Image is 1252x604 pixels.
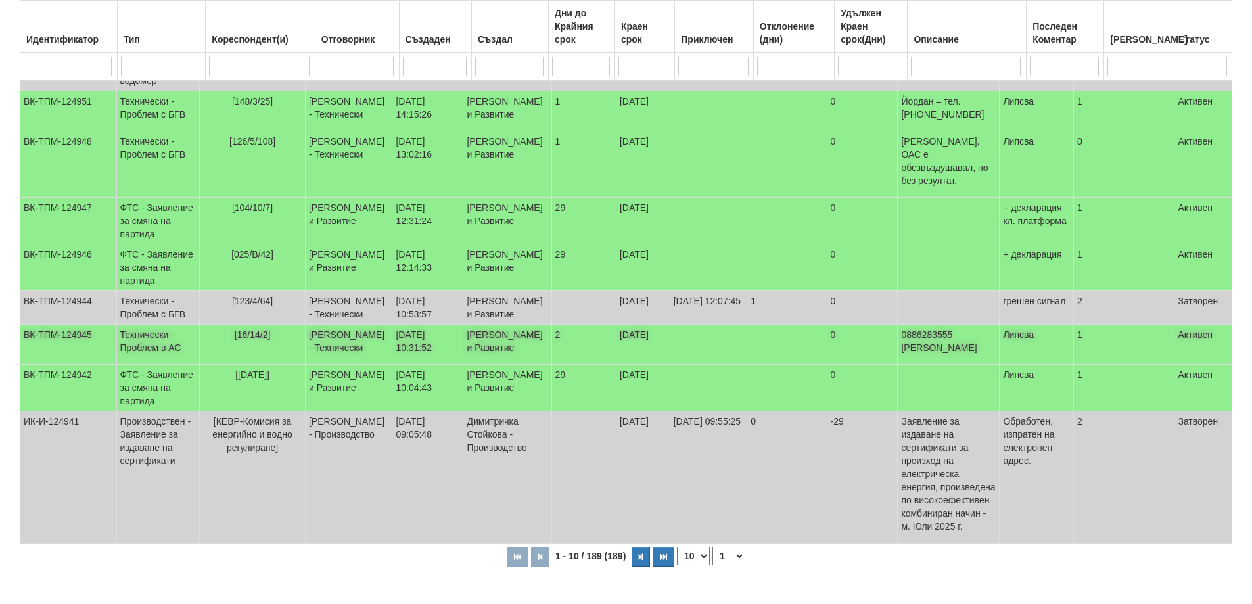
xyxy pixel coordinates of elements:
[1073,131,1174,198] td: 0
[827,131,898,198] td: 0
[616,198,670,244] td: [DATE]
[1003,249,1061,260] span: + декларация
[1174,131,1232,198] td: Активен
[463,198,551,244] td: [PERSON_NAME] и Развитие
[471,1,548,53] th: Създал: No sort applied, activate to apply an ascending sort
[1003,329,1034,340] span: Липсва
[116,198,200,244] td: ФТС - Заявление за смяна на партида
[616,131,670,198] td: [DATE]
[463,244,551,291] td: [PERSON_NAME] и Развитие
[212,416,292,453] span: [КЕВР-Комисия за енергийно и водно регулиране]
[555,329,561,340] span: 2
[116,411,200,544] td: Производствен - Заявление за издаване на сертификати
[392,365,463,411] td: [DATE] 10:04:43
[901,135,996,187] p: [PERSON_NAME]. ОАС е обезвъздушавал, но без резултат.
[901,328,996,354] p: 0886283555 [PERSON_NAME]
[305,365,392,411] td: [PERSON_NAME] и Развитие
[1003,96,1034,106] span: Липсва
[675,1,754,53] th: Приключен: No sort applied, activate to apply an ascending sort
[20,365,117,411] td: ВК-ТПМ-124942
[475,30,545,49] div: Създал
[20,244,117,291] td: ВК-ТПМ-124946
[116,244,200,291] td: ФТС - Заявление за смяна на партида
[618,17,671,49] div: Краен срок
[1073,291,1174,325] td: 2
[116,325,200,365] td: Технически - Проблем в АС
[653,547,674,567] button: Последна страница
[319,30,396,49] div: Отговорник
[117,1,206,53] th: Тип: No sort applied, activate to apply an ascending sort
[403,30,468,49] div: Създаден
[206,1,315,53] th: Кореспондент(и): No sort applied, activate to apply an ascending sort
[20,325,117,365] td: ВК-ТПМ-124945
[757,17,831,49] div: Отклонение (дни)
[392,411,463,544] td: [DATE] 09:05:48
[747,291,827,325] td: 1
[555,136,561,147] span: 1
[555,249,566,260] span: 29
[1174,411,1232,544] td: Затворен
[1073,365,1174,411] td: 1
[1073,325,1174,365] td: 1
[1003,369,1034,380] span: Липсва
[616,325,670,365] td: [DATE]
[232,202,273,213] span: [104/10/7]
[116,291,200,325] td: Технически - Проблем с БГВ
[1073,244,1174,291] td: 1
[463,91,551,131] td: [PERSON_NAME] и Развитие
[1003,296,1065,306] span: грешен сигнал
[305,198,392,244] td: [PERSON_NAME] и Развитие
[1174,244,1232,291] td: Активен
[548,1,614,53] th: Дни до Крайния срок: No sort applied, activate to apply an ascending sort
[305,131,392,198] td: [PERSON_NAME] - Технически
[552,4,611,49] div: Дни до Крайния срок
[1030,17,1100,49] div: Последен Коментар
[1003,416,1054,466] span: Обработен, изпратен на електронен адрес.
[712,547,745,565] select: Страница номер
[232,96,273,106] span: [148/3/25]
[827,411,898,544] td: -29
[1104,1,1172,53] th: Брой Файлове: No sort applied, activate to apply an ascending sort
[507,547,528,567] button: Първа страница
[827,198,898,244] td: 0
[616,91,670,131] td: [DATE]
[531,547,549,567] button: Предишна страница
[1174,291,1232,325] td: Затворен
[209,30,311,49] div: Кореспондент(и)
[747,411,827,544] td: 0
[399,1,471,53] th: Създаден: No sort applied, activate to apply an ascending sort
[463,131,551,198] td: [PERSON_NAME] и Развитие
[392,291,463,325] td: [DATE] 10:53:57
[305,325,392,365] td: [PERSON_NAME] - Технически
[835,1,908,53] th: Удължен Краен срок(Дни): No sort applied, activate to apply an ascending sort
[116,365,200,411] td: ФТС - Заявление за смяна на партида
[616,291,670,325] td: [DATE]
[1073,198,1174,244] td: 1
[1174,198,1232,244] td: Активен
[20,131,117,198] td: ВК-ТПМ-124948
[20,198,117,244] td: ВК-ТПМ-124947
[616,365,670,411] td: [DATE]
[20,1,118,53] th: Идентификатор: No sort applied, activate to apply an ascending sort
[827,365,898,411] td: 0
[1073,411,1174,544] td: 2
[392,91,463,131] td: [DATE] 14:15:26
[392,325,463,365] td: [DATE] 10:31:52
[1003,136,1034,147] span: Липсва
[392,131,463,198] td: [DATE] 13:02:16
[392,244,463,291] td: [DATE] 12:14:33
[1003,202,1066,226] span: + декларация кл. платформа
[305,91,392,131] td: [PERSON_NAME] - Технически
[20,291,117,325] td: ВК-ТПМ-124944
[614,1,674,53] th: Краен срок: No sort applied, activate to apply an ascending sort
[231,249,273,260] span: [025/В/42]
[463,365,551,411] td: [PERSON_NAME] и Развитие
[670,291,747,325] td: [DATE] 12:07:45
[20,91,117,131] td: ВК-ТПМ-124951
[235,329,271,340] span: [16/14/2]
[908,1,1027,53] th: Описание: No sort applied, activate to apply an ascending sort
[305,244,392,291] td: [PERSON_NAME] и Развитие
[827,325,898,365] td: 0
[555,96,561,106] span: 1
[677,547,710,565] select: Брой редове на страница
